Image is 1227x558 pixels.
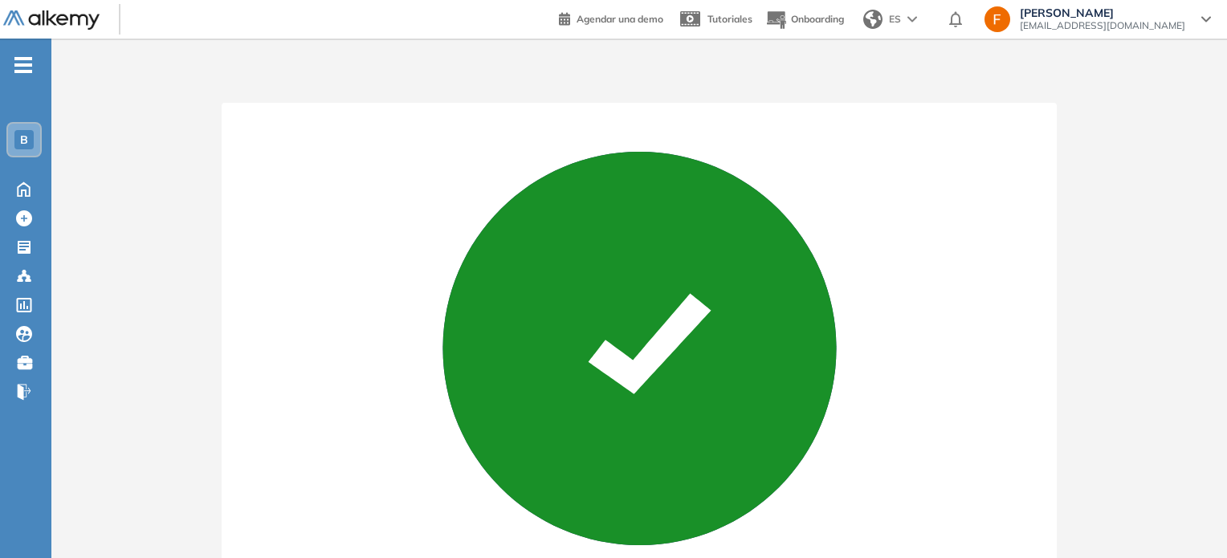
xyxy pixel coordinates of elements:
[765,2,844,37] button: Onboarding
[14,63,32,67] i: -
[559,8,663,27] a: Agendar una demo
[1020,6,1185,19] span: [PERSON_NAME]
[20,133,28,146] span: B
[1020,19,1185,32] span: [EMAIL_ADDRESS][DOMAIN_NAME]
[707,13,752,25] span: Tutoriales
[907,16,917,22] img: arrow
[1147,481,1227,558] div: Widget de chat
[1147,481,1227,558] iframe: Chat Widget
[3,10,100,31] img: Logo
[863,10,883,29] img: world
[889,12,901,26] span: ES
[791,13,844,25] span: Onboarding
[577,13,663,25] span: Agendar una demo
